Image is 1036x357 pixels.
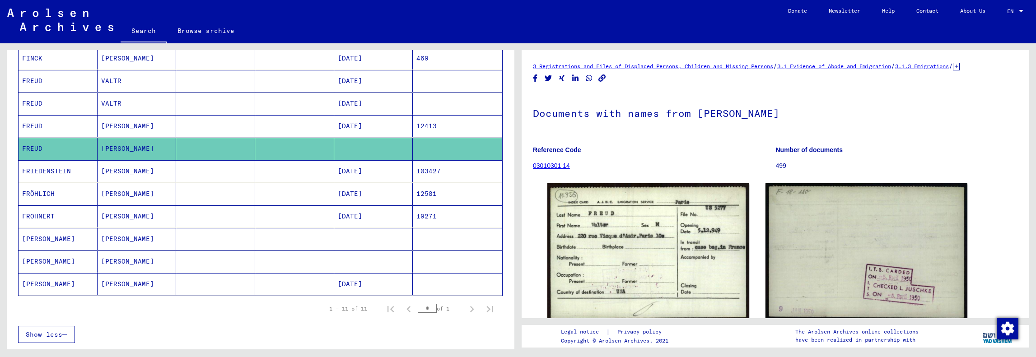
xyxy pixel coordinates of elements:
mat-cell: [PERSON_NAME] [98,47,177,70]
mat-cell: FINCK [19,47,98,70]
a: Privacy policy [610,327,672,337]
mat-cell: [PERSON_NAME] [98,183,177,205]
mat-cell: [PERSON_NAME] [19,228,98,250]
h1: Documents with names from [PERSON_NAME] [533,93,1018,132]
mat-cell: [PERSON_NAME] [19,250,98,273]
mat-cell: [PERSON_NAME] [98,228,177,250]
p: The Arolsen Archives online collections [795,328,919,336]
mat-cell: 469 [413,47,502,70]
mat-cell: [PERSON_NAME] [19,273,98,295]
img: Change consent [997,318,1018,339]
mat-cell: FREUD [19,93,98,115]
b: Reference Code [533,146,581,153]
mat-cell: [DATE] [334,115,413,137]
mat-cell: FREUD [19,138,98,160]
mat-cell: [PERSON_NAME] [98,273,177,295]
a: Browse archive [167,20,245,42]
mat-cell: VALTR [98,70,177,92]
mat-cell: [PERSON_NAME] [98,138,177,160]
p: Copyright © Arolsen Archives, 2021 [561,337,672,345]
mat-cell: [DATE] [334,273,413,295]
mat-cell: FRIEDENSTEIN [19,160,98,182]
button: Last page [481,300,499,318]
mat-cell: [DATE] [334,47,413,70]
img: Arolsen_neg.svg [7,9,113,31]
mat-cell: [DATE] [334,183,413,205]
button: First page [382,300,400,318]
mat-cell: FREUD [19,115,98,137]
mat-cell: 103427 [413,160,502,182]
mat-cell: [DATE] [334,160,413,182]
a: 3 Registrations and Files of Displaced Persons, Children and Missing Persons [533,63,773,70]
span: EN [1007,8,1017,14]
button: Share on Xing [557,73,567,84]
button: Next page [463,300,481,318]
b: Number of documents [776,146,843,153]
button: Share on WhatsApp [584,73,594,84]
mat-cell: 19271 [413,205,502,227]
div: Change consent [996,317,1018,339]
mat-cell: FREUD [19,70,98,92]
button: Copy link [597,73,607,84]
p: have been realized in partnership with [795,336,919,344]
mat-cell: 12413 [413,115,502,137]
a: 3.1.3 Emigrations [895,63,949,70]
div: | [561,327,672,337]
mat-cell: FROHNERT [19,205,98,227]
mat-cell: [PERSON_NAME] [98,115,177,137]
p: 499 [776,161,1018,171]
a: Search [121,20,167,43]
img: 002.jpg [765,183,967,321]
mat-cell: 12581 [413,183,502,205]
img: 001.jpg [547,183,749,321]
span: Show less [26,330,62,338]
button: Share on Twitter [544,73,553,84]
button: Show less [18,326,75,343]
span: / [773,62,777,70]
img: yv_logo.png [981,325,1015,347]
a: Legal notice [561,327,606,337]
mat-cell: [DATE] [334,205,413,227]
mat-cell: [DATE] [334,70,413,92]
a: 03010301 14 [533,162,570,169]
span: / [949,62,953,70]
button: Previous page [400,300,418,318]
mat-cell: [PERSON_NAME] [98,250,177,273]
mat-cell: [PERSON_NAME] [98,205,177,227]
button: Share on Facebook [531,73,540,84]
mat-cell: FRÖHLICH [19,183,98,205]
button: Share on LinkedIn [571,73,580,84]
div: 1 – 11 of 11 [329,305,367,313]
mat-cell: [PERSON_NAME] [98,160,177,182]
span: / [891,62,895,70]
mat-cell: [DATE] [334,93,413,115]
a: 3.1 Evidence of Abode and Emigration [777,63,891,70]
div: of 1 [418,304,463,313]
mat-cell: VALTR [98,93,177,115]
